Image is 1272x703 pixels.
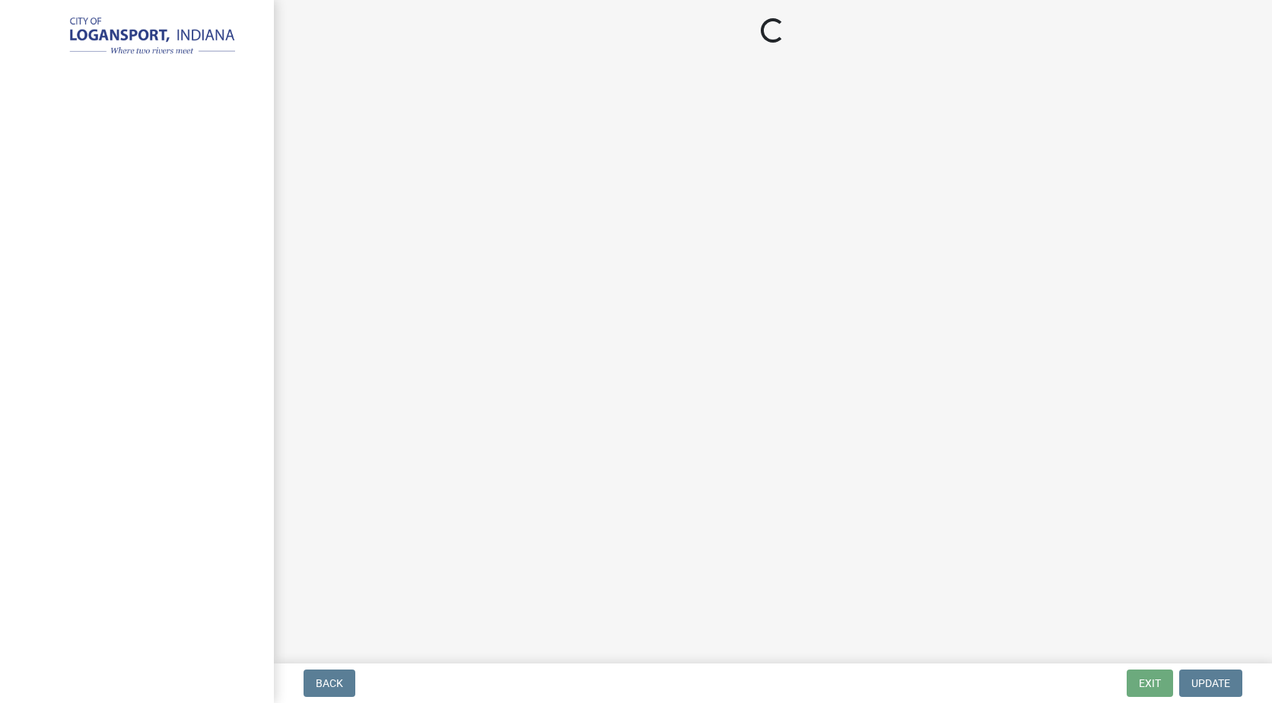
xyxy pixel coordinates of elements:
img: City of Logansport, Indiana [30,16,250,59]
button: Update [1179,670,1242,697]
span: Back [316,677,343,689]
span: Update [1191,677,1230,689]
button: Back [304,670,355,697]
button: Exit [1127,670,1173,697]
